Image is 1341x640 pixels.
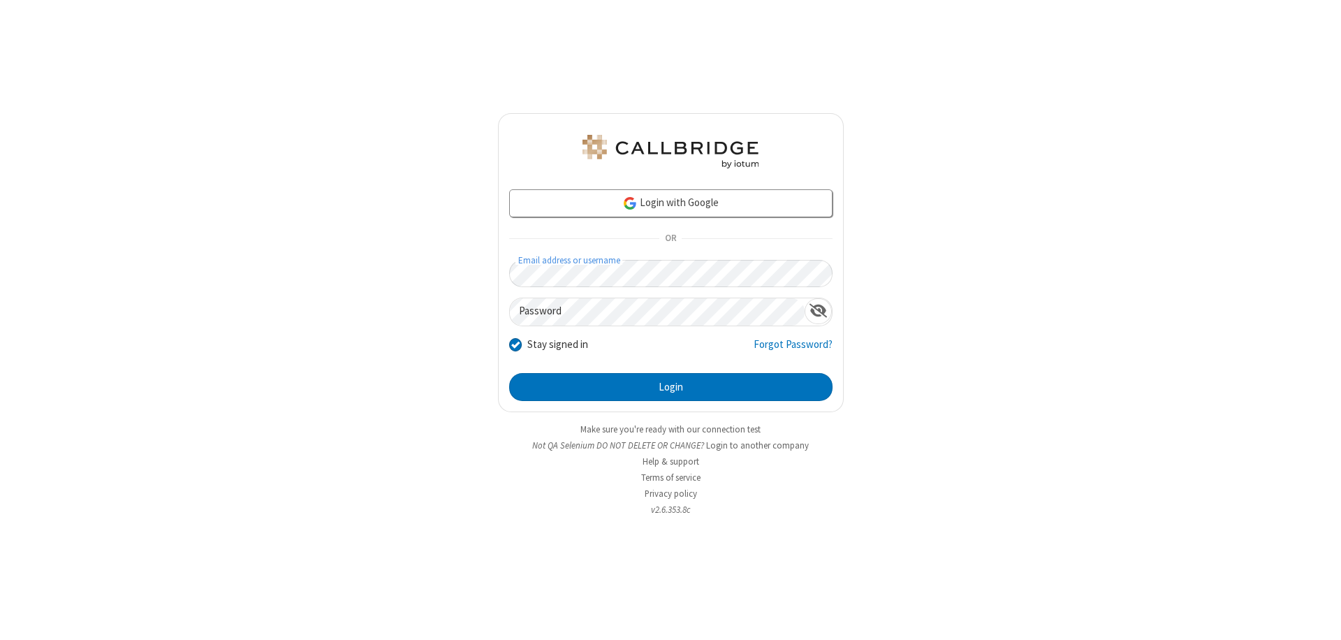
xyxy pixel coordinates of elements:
a: Login with Google [509,189,833,217]
a: Privacy policy [645,488,697,500]
input: Password [510,298,805,326]
li: v2.6.353.8c [498,503,844,516]
li: Not QA Selenium DO NOT DELETE OR CHANGE? [498,439,844,452]
a: Terms of service [641,472,701,483]
button: Login to another company [706,439,809,452]
a: Make sure you're ready with our connection test [580,423,761,435]
label: Stay signed in [527,337,588,353]
span: OR [659,229,682,249]
div: Show password [805,298,832,324]
img: google-icon.png [622,196,638,211]
input: Email address or username [509,260,833,287]
button: Login [509,373,833,401]
img: QA Selenium DO NOT DELETE OR CHANGE [580,135,761,168]
a: Help & support [643,456,699,467]
a: Forgot Password? [754,337,833,363]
